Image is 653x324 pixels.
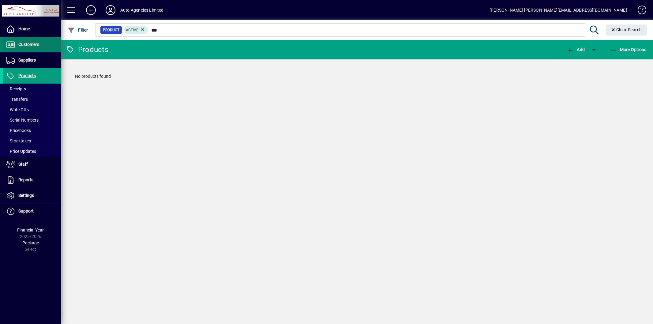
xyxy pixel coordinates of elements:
span: More Options [610,47,647,52]
button: Add [81,5,101,16]
a: Home [3,21,61,37]
div: [PERSON_NAME] [PERSON_NAME][EMAIL_ADDRESS][DOMAIN_NAME] [490,5,627,15]
span: Product [103,27,119,33]
span: Products [18,73,36,78]
a: Receipts [3,84,61,94]
span: Settings [18,193,34,198]
a: Customers [3,37,61,52]
div: Products [66,45,108,55]
a: Price Updates [3,146,61,156]
span: Reports [18,177,33,182]
button: Clear [606,24,647,36]
button: More Options [608,44,648,55]
a: Write Offs [3,104,61,115]
span: Transfers [6,97,28,102]
a: Transfers [3,94,61,104]
span: Receipts [6,86,26,91]
span: Financial Year [17,228,44,232]
span: Price Updates [6,149,36,154]
a: Knowledge Base [633,1,645,21]
button: Profile [101,5,120,16]
div: Auto Agencies Limited [120,5,164,15]
span: Support [18,209,34,213]
a: Staff [3,157,61,172]
a: Serial Numbers [3,115,61,125]
span: Home [18,26,30,31]
a: Suppliers [3,53,61,68]
span: Write Offs [6,107,29,112]
span: Package [22,240,39,245]
span: Add [566,47,585,52]
button: Filter [66,24,90,36]
a: Settings [3,188,61,203]
span: Clear Search [611,27,642,32]
span: Pricebooks [6,128,31,133]
span: Active [126,28,139,32]
a: Stocktakes [3,136,61,146]
span: Customers [18,42,39,47]
span: Stocktakes [6,138,31,143]
span: Serial Numbers [6,118,39,122]
a: Reports [3,172,61,188]
span: Filter [68,28,88,32]
span: Staff [18,162,28,167]
span: Suppliers [18,58,36,62]
a: Pricebooks [3,125,61,136]
div: No products found [69,67,645,86]
a: Support [3,204,61,219]
button: Add [565,44,586,55]
mat-chip: Activation Status: Active [124,26,148,34]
